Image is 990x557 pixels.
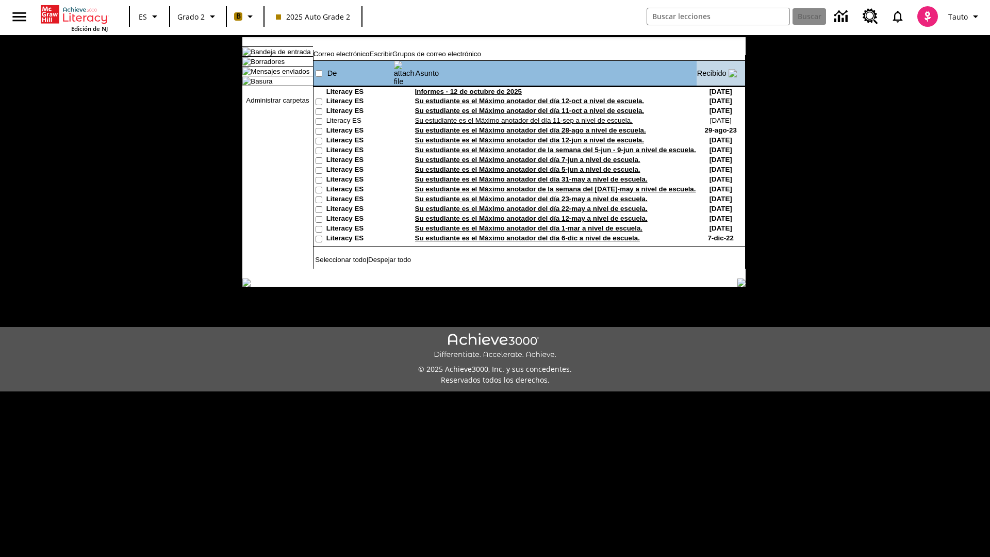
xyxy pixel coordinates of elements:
[242,47,251,56] img: folder_icon_pick.gif
[709,166,732,173] nobr: [DATE]
[177,11,205,22] span: Grado 2
[242,77,251,85] img: folder_icon.gif
[434,333,556,359] img: Achieve3000 Differentiate Accelerate Achieve
[709,156,732,163] nobr: [DATE]
[415,126,646,134] a: Su estudiante es el Máximo anotador del día 28-ago a nivel de escuela.
[251,58,285,65] a: Borradores
[415,117,633,124] a: Su estudiante es el Máximo anotador del día 11-sep a nivel de escuela.
[709,136,732,144] nobr: [DATE]
[326,88,393,97] td: Literacy ES
[236,10,241,23] span: B
[709,195,732,203] nobr: [DATE]
[415,136,644,144] a: Su estudiante es el Máximo anotador del día 12-jun a nivel de escuela.
[173,7,223,26] button: Grado: Grado 2, Elige un grado
[326,117,393,126] td: Literacy ES
[313,256,443,264] td: |
[41,3,108,32] div: Portada
[709,185,732,193] nobr: [DATE]
[415,166,640,173] a: Su estudiante es el Máximo anotador del día 5-jun a nivel de escuela.
[326,136,393,146] td: Literacy ES
[710,117,732,124] nobr: [DATE]
[856,3,884,30] a: Centro de recursos, Se abrirá en una pestaña nueva.
[415,205,648,212] a: Su estudiante es el Máximo anotador del día 22-may a nivel de escuela.
[251,77,272,85] a: Basura
[697,69,727,77] a: Recibido
[709,205,732,212] nobr: [DATE]
[242,67,251,75] img: folder_icon.gif
[415,224,642,232] a: Su estudiante es el Máximo anotador del día 1-mar a nivel de escuela.
[326,205,393,215] td: Literacy ES
[708,234,734,242] nobr: 7-dic-22
[737,278,746,287] img: table_footer_right.gif
[251,48,310,56] a: Bandeja de entrada
[709,107,732,114] nobr: [DATE]
[326,166,393,175] td: Literacy ES
[415,146,696,154] a: Su estudiante es el Máximo anotador de la semana del 5-jun - 9-jun a nivel de escuela.
[327,69,337,77] a: De
[415,156,640,163] a: Su estudiante es el Máximo anotador del día 7-jun a nivel de escuela.
[326,107,393,117] td: Literacy ES
[709,215,732,222] nobr: [DATE]
[326,126,393,136] td: Literacy ES
[326,146,393,156] td: Literacy ES
[917,6,938,27] img: avatar image
[326,185,393,195] td: Literacy ES
[729,69,737,77] img: arrow_down.gif
[647,8,789,25] input: Buscar campo
[415,195,648,203] a: Su estudiante es el Máximo anotador del día 23-may a nivel de escuela.
[705,126,737,134] nobr: 29-ago-23
[326,175,393,185] td: Literacy ES
[276,11,350,22] span: 2025 Auto Grade 2
[911,3,944,30] button: Escoja un nuevo avatar
[709,88,732,95] nobr: [DATE]
[416,69,439,77] a: Asunto
[368,256,411,264] a: Despejar todo
[709,97,732,105] nobr: [DATE]
[230,7,260,26] button: Boost El color de la clase es anaranjado claro. Cambiar el color de la clase.
[326,156,393,166] td: Literacy ES
[242,278,251,287] img: table_footer_left.gif
[315,256,366,264] a: Seleccionar todo
[139,11,147,22] span: ES
[394,61,415,86] img: attach file
[948,11,968,22] span: Tauto
[370,50,392,58] a: Escribir
[709,175,732,183] nobr: [DATE]
[944,7,986,26] button: Perfil/Configuración
[326,195,393,205] td: Literacy ES
[251,68,309,75] a: Mensajes enviados
[709,224,732,232] nobr: [DATE]
[326,234,393,244] td: Literacy ES
[415,97,644,105] a: Su estudiante es el Máximo anotador del día 12-oct a nivel de escuela.
[415,107,644,114] a: Su estudiante es el Máximo anotador del día 11-oct a nivel de escuela.
[415,215,648,222] a: Su estudiante es el Máximo anotador del día 12-may a nivel de escuela.
[415,234,640,242] a: Su estudiante es el Máximo anotador del día 6-dic a nivel de escuela.
[313,50,370,58] a: Correo electrónico
[326,97,393,107] td: Literacy ES
[71,25,108,32] span: Edición de NJ
[242,57,251,65] img: folder_icon.gif
[884,3,911,30] a: Notificaciones
[415,175,648,183] a: Su estudiante es el Máximo anotador del día 31-may a nivel de escuela.
[392,50,481,58] a: Grupos de correo electrónico
[246,96,309,104] a: Administrar carpetas
[4,2,35,32] button: Abrir el menú lateral
[709,146,732,154] nobr: [DATE]
[415,88,522,95] a: Informes - 12 de octubre de 2025
[326,215,393,224] td: Literacy ES
[415,185,696,193] a: Su estudiante es el Máximo anotador de la semana del [DATE]-may a nivel de escuela.
[326,224,393,234] td: Literacy ES
[133,7,166,26] button: Lenguaje: ES, Selecciona un idioma
[828,3,856,31] a: Centro de información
